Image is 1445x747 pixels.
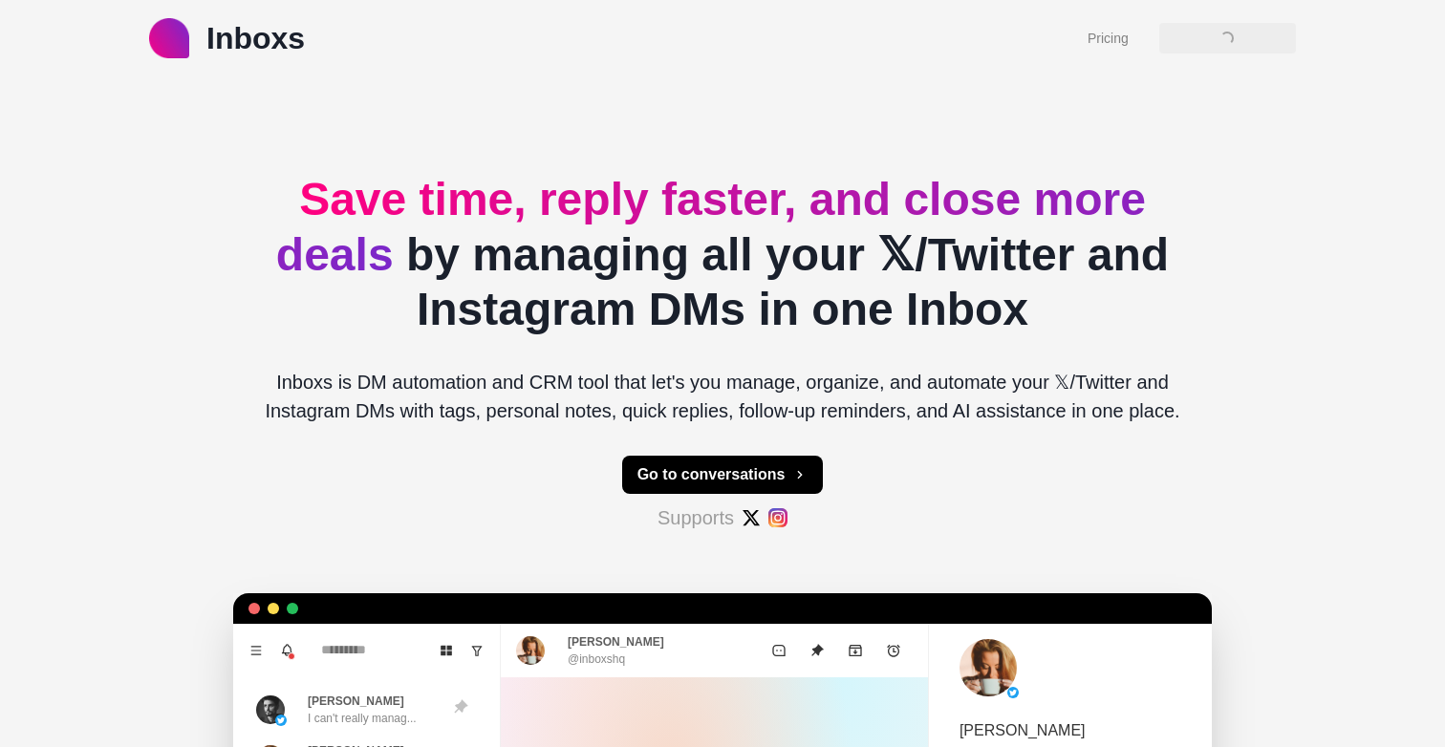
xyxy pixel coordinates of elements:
[308,693,404,710] p: [PERSON_NAME]
[568,633,664,651] p: [PERSON_NAME]
[568,651,625,668] p: @inboxshq
[248,368,1197,425] p: Inboxs is DM automation and CRM tool that let's you manage, organize, and automate your 𝕏/Twitter...
[836,631,874,670] button: Archive
[960,719,1086,742] p: [PERSON_NAME]
[798,631,836,670] button: Unpin
[1088,29,1129,49] a: Pricing
[874,631,913,670] button: Add reminder
[742,508,761,527] img: #
[149,15,305,61] a: logoInboxs
[622,456,824,494] button: Go to conversations
[271,635,302,666] button: Notifications
[462,635,492,666] button: Show unread conversations
[1007,687,1019,698] img: picture
[431,635,462,666] button: Board View
[276,174,1146,280] span: Save time, reply faster, and close more deals
[206,15,305,61] p: Inboxs
[149,18,189,58] img: logo
[760,631,798,670] button: Mark as unread
[768,508,787,527] img: #
[960,639,1017,696] img: picture
[275,715,287,726] img: picture
[658,503,734,532] p: Supports
[241,635,271,666] button: Menu
[516,636,545,665] img: picture
[308,710,417,727] p: I can't really manag...
[248,172,1197,337] h2: by managing all your 𝕏/Twitter and Instagram DMs in one Inbox
[256,695,285,724] img: picture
